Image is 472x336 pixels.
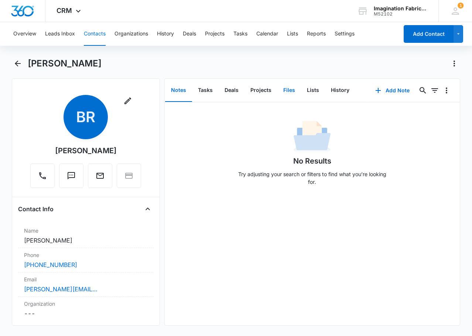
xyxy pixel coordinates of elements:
[45,22,75,46] button: Leads Inbox
[12,58,23,69] button: Back
[157,22,174,46] button: History
[24,236,148,245] dd: [PERSON_NAME]
[458,3,464,8] div: notifications count
[30,175,55,181] a: Call
[404,25,454,43] button: Add Contact
[84,22,106,46] button: Contacts
[458,3,464,8] span: 1
[277,79,301,102] button: Files
[24,227,148,234] label: Name
[374,11,428,17] div: account id
[18,272,154,297] div: Email[PERSON_NAME][EMAIL_ADDRESS][PERSON_NAME][DOMAIN_NAME]
[30,164,55,188] button: Call
[429,85,441,96] button: Filters
[287,22,298,46] button: Lists
[301,79,325,102] button: Lists
[24,324,148,332] label: Address
[335,22,355,46] button: Settings
[59,164,83,188] button: Text
[114,22,148,46] button: Organizations
[13,22,36,46] button: Overview
[294,119,331,155] img: No Data
[64,95,108,139] span: BR
[205,22,225,46] button: Projects
[18,224,154,248] div: Name[PERSON_NAME]
[18,205,54,213] h4: Contact Info
[233,22,247,46] button: Tasks
[24,251,148,259] label: Phone
[244,79,277,102] button: Projects
[18,297,154,321] div: Organization---
[441,85,452,96] button: Overflow Menu
[55,145,117,156] div: [PERSON_NAME]
[57,7,72,14] span: CRM
[28,58,102,69] h1: [PERSON_NAME]
[235,170,390,186] p: Try adjusting your search or filters to find what you’re looking for.
[325,79,355,102] button: History
[374,6,428,11] div: account name
[165,79,192,102] button: Notes
[142,203,154,215] button: Close
[24,275,148,283] label: Email
[59,175,83,181] a: Text
[368,82,417,99] button: Add Note
[183,22,196,46] button: Deals
[192,79,219,102] button: Tasks
[307,22,326,46] button: Reports
[24,309,148,318] dd: ---
[88,175,112,181] a: Email
[448,58,460,69] button: Actions
[88,164,112,188] button: Email
[417,85,429,96] button: Search...
[18,248,154,272] div: Phone[PHONE_NUMBER]
[24,285,98,294] a: [PERSON_NAME][EMAIL_ADDRESS][PERSON_NAME][DOMAIN_NAME]
[24,300,148,308] label: Organization
[219,79,244,102] button: Deals
[24,260,77,269] a: [PHONE_NUMBER]
[293,155,331,167] h1: No Results
[256,22,278,46] button: Calendar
